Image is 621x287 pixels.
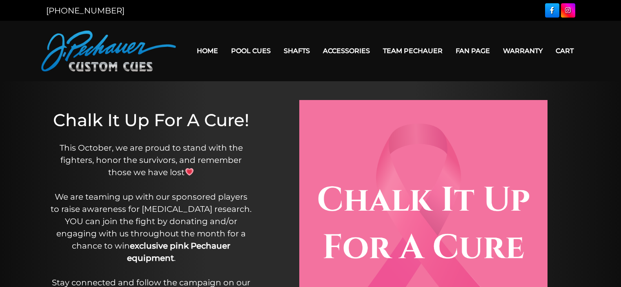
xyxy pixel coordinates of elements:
[46,6,125,16] a: [PHONE_NUMBER]
[190,40,225,61] a: Home
[277,40,316,61] a: Shafts
[185,168,194,176] img: 💗
[51,110,252,130] h1: Chalk It Up For A Cure!
[316,40,376,61] a: Accessories
[41,31,176,71] img: Pechauer Custom Cues
[376,40,449,61] a: Team Pechauer
[549,40,580,61] a: Cart
[127,241,231,263] strong: exclusive pink Pechauer equipment
[496,40,549,61] a: Warranty
[449,40,496,61] a: Fan Page
[225,40,277,61] a: Pool Cues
